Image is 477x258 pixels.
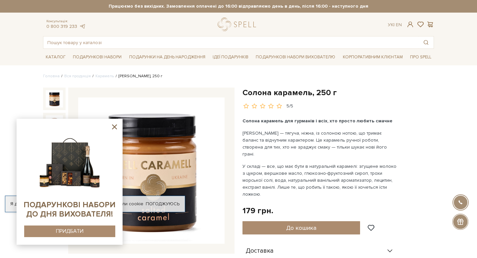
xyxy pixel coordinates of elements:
[79,24,85,29] a: telegram
[70,52,124,62] a: Подарункові набори
[210,52,251,62] a: Ідеї подарунків
[242,221,360,234] button: До кошика
[95,74,114,79] a: Карамель
[43,52,68,62] a: Каталог
[64,74,91,79] a: Вся продукція
[46,115,63,133] img: Солона карамель, 250 г
[127,52,208,62] a: Подарунки на День народження
[113,201,143,207] a: файли cookie
[242,118,393,124] b: Солона карамель для гурманів і всіх, хто просто любить смачне
[43,3,434,9] strong: Працюємо без вихідних. Замовлення оплачені до 16:00 відправляємо день в день, після 16:00 - насту...
[218,18,259,31] a: logo
[286,224,316,231] span: До кошика
[242,163,398,198] p: У складі — все, що має бути в натуральній карамелі: згущене молоко з цукром, вершкове масло, глюк...
[46,19,85,24] span: Консультація:
[43,36,418,48] input: Пошук товару у каталозі
[46,90,63,107] img: Солона карамель, 250 г
[407,52,434,62] a: Про Spell
[78,97,225,244] img: Солона карамель, 250 г
[242,88,434,98] h1: Солона карамель, 250 г
[396,22,402,28] a: En
[418,36,434,48] button: Пошук товару у каталозі
[46,24,77,29] a: 0 800 319 233
[246,248,274,254] span: Доставка
[388,22,402,28] div: Ук
[253,51,338,63] a: Подарункові набори вихователю
[242,206,273,216] div: 179 грн.
[114,73,162,79] li: [PERSON_NAME], 250 г
[242,130,398,158] p: [PERSON_NAME] — тягуча, ніжна, із солоною нотою, що тримає баланс та відчутним характером. Це кар...
[340,51,405,63] a: Корпоративним клієнтам
[146,201,180,207] a: Погоджуюсь
[394,22,395,28] span: |
[287,103,293,109] div: 5/5
[43,74,60,79] a: Головна
[5,201,185,207] div: Я дозволяю [DOMAIN_NAME] використовувати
